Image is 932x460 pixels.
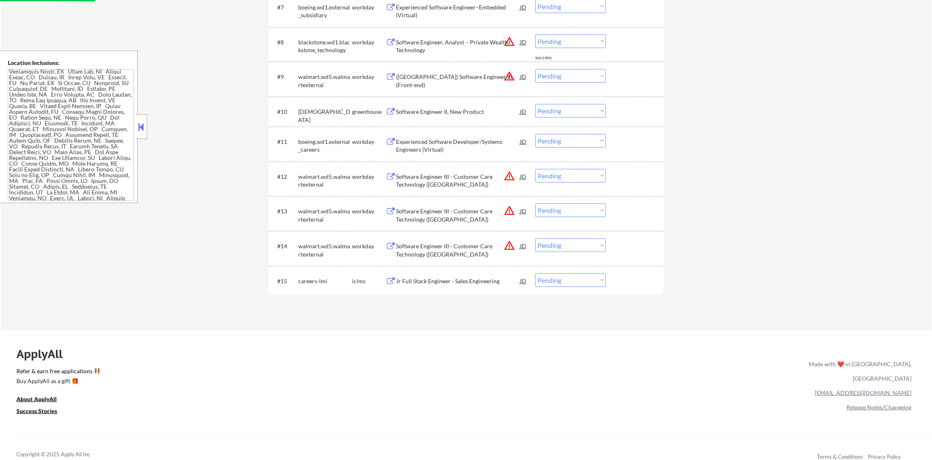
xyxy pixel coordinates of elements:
div: #8 [277,38,292,46]
u: Success Stories [16,407,57,414]
div: workday [352,73,386,81]
div: #11 [277,138,292,146]
a: Buy ApplyAll as a gift 🎁 [16,377,99,387]
div: #7 [277,3,292,12]
div: #13 [277,207,292,215]
div: JD [519,69,527,84]
div: [DEMOGRAPHIC_DATA] [298,108,352,124]
div: walmart.wd5.walmartexternal [298,73,352,89]
a: Success Stories [16,407,68,417]
div: JD [519,203,527,218]
div: JD [519,169,527,184]
div: #9 [277,73,292,81]
div: JD [519,238,527,253]
div: walmart.wd5.walmartexternal [298,173,352,189]
div: Copyright © 2025 Apply All Inc [16,451,111,459]
div: greenhouse [352,108,386,116]
div: Software Engineer, Analyst – Private Wealth Technology [396,38,520,54]
a: Refer & earn free applications 👯‍♀️ [16,368,637,377]
a: Privacy Policy [868,453,901,460]
div: careers-lmi [298,277,352,285]
div: Made with ❤️ in [GEOGRAPHIC_DATA], [GEOGRAPHIC_DATA] [805,357,911,386]
div: Software Engineer II, New Product [396,108,520,116]
div: JD [519,273,527,288]
div: Experienced Software Developer/Systems Engineers (Virtual) [396,138,520,154]
div: boeing.wd1.external_careers [298,138,352,154]
button: warning_amber [504,70,515,82]
div: walmart.wd5.walmartexternal [298,207,352,223]
div: #15 [277,277,292,285]
div: workday [352,3,386,12]
div: workday [352,173,386,181]
div: ApplyAll [16,347,72,361]
button: warning_amber [504,36,515,47]
u: About ApplyAll [16,395,57,402]
div: walmart.wd5.walmartexternal [298,242,352,258]
div: Software Engineer III - Customer Care Technology ([GEOGRAPHIC_DATA]) [396,242,520,258]
div: Software Engineer III - Customer Care Technology ([GEOGRAPHIC_DATA]) [396,207,520,223]
div: Jr Full Stack Engineer - Sales Engineering [396,277,520,285]
div: blackstone.wd1.blackstone_technology [298,38,352,54]
div: Experienced Software Engineer–Embedded (Virtual) [396,3,520,19]
div: workday [352,242,386,250]
a: About ApplyAll [16,395,68,405]
div: success [535,54,568,61]
div: Buy ApplyAll as a gift 🎁 [16,378,99,384]
a: Release Notes/Changelog [847,404,911,411]
button: warning_amber [504,240,515,251]
div: Location Inclusions: [8,59,134,67]
button: warning_amber [504,205,515,216]
div: JD [519,104,527,119]
div: JD [519,134,527,149]
div: workday [352,38,386,46]
div: icims [352,277,386,285]
div: Software Engineer III - Customer Care Technology ([GEOGRAPHIC_DATA]) [396,173,520,189]
div: workday [352,207,386,215]
div: workday [352,138,386,146]
div: #12 [277,173,292,181]
div: #10 [277,108,292,116]
div: boeing.wd1.external_subsidiary [298,3,352,19]
a: Terms & Conditions [817,453,863,460]
div: ([GEOGRAPHIC_DATA]) Software Engineer III (Front-end) [396,73,520,89]
div: JD [519,35,527,49]
a: [EMAIL_ADDRESS][DOMAIN_NAME] [815,389,911,396]
button: warning_amber [504,170,515,182]
div: #14 [277,242,292,250]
